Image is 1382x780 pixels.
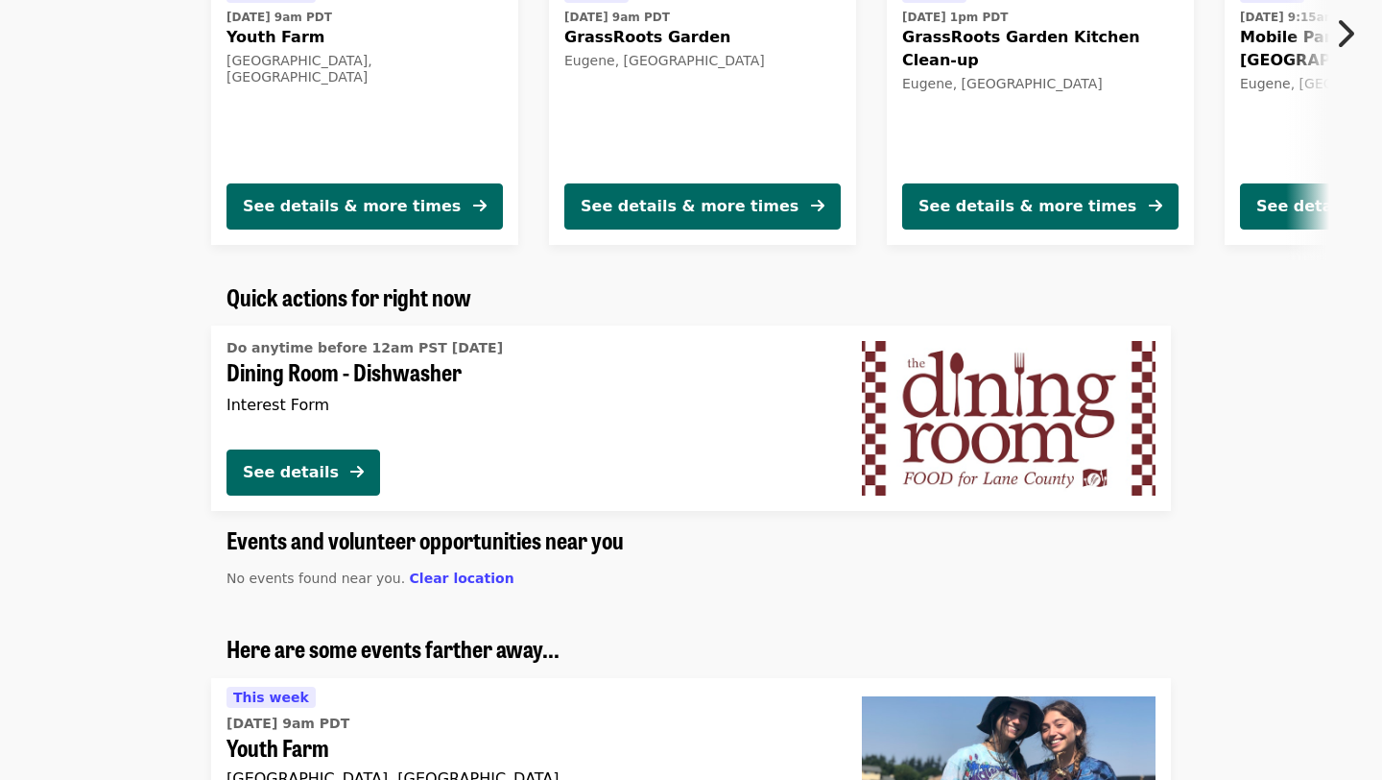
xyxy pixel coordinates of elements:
button: See details & more times [226,183,503,230]
div: See details [243,461,339,484]
i: arrow-right icon [350,463,364,481]
i: arrow-right icon [473,197,487,215]
span: GrassRoots Garden [564,26,841,49]
a: See details for "Dining Room - Dishwasher" [211,326,1171,510]
time: [DATE] 9:15am PDT [1240,9,1366,26]
div: Eugene, [GEOGRAPHIC_DATA] [564,53,841,69]
i: arrow-right icon [811,197,824,215]
div: Eugene, [GEOGRAPHIC_DATA] [902,76,1179,92]
span: Do anytime before 12am PST [DATE] [226,340,503,355]
div: [GEOGRAPHIC_DATA], [GEOGRAPHIC_DATA] [226,53,503,85]
button: Next item [1319,7,1382,61]
i: arrow-right icon [1149,197,1162,215]
button: See details & more times [564,183,841,230]
span: This week [233,690,309,705]
button: Clear location [410,569,514,589]
time: [DATE] 9am PDT [226,9,332,26]
div: See details & more times [243,195,461,218]
span: Youth Farm [226,734,831,762]
div: See details & more times [918,195,1136,218]
span: Events and volunteer opportunities near you [226,523,624,556]
div: See details & more times [581,195,798,218]
time: [DATE] 1pm PDT [902,9,1008,26]
time: [DATE] 9am PDT [564,9,670,26]
span: No events found near you. [226,571,405,586]
span: Clear location [410,571,514,586]
time: [DATE] 9am PDT [226,714,349,734]
i: chevron-right icon [1335,15,1354,52]
span: Dining Room - Dishwasher [226,358,831,386]
span: Quick actions for right now [226,280,471,313]
button: See details & more times [902,183,1179,230]
span: GrassRoots Garden Kitchen Clean-up [902,26,1179,72]
span: Youth Farm [226,26,503,49]
span: Here are some events farther away... [226,631,560,665]
span: Interest Form [226,396,329,414]
button: See details [226,450,380,496]
img: Dining Room - Dishwasher organized by FOOD For Lane County [862,341,1156,495]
